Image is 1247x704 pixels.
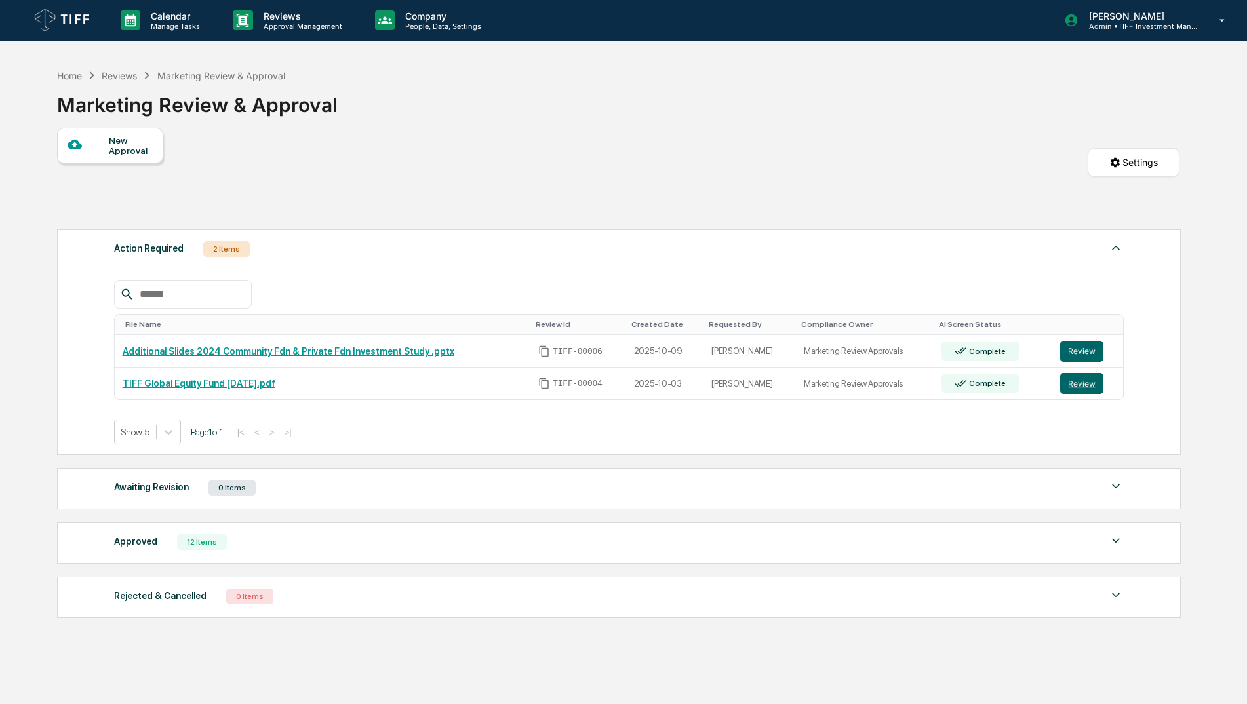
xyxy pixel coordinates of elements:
div: 0 Items [226,589,273,604]
div: Approved [114,533,157,550]
button: Review [1060,341,1103,362]
div: Complete [966,379,1005,388]
td: 2025-10-03 [626,368,703,400]
img: logo [31,6,94,35]
span: Page 1 of 1 [191,427,224,437]
div: Awaiting Revision [114,479,189,496]
img: caret [1108,587,1124,603]
div: Reviews [102,70,137,81]
div: Home [57,70,82,81]
p: [PERSON_NAME] [1079,10,1200,22]
div: Toggle SortBy [631,320,698,329]
td: 2025-10-09 [626,335,703,368]
a: Review [1060,341,1115,362]
img: caret [1108,240,1124,256]
span: TIFF-00004 [553,378,603,389]
button: |< [233,427,248,438]
span: Copy Id [538,345,550,357]
p: Reviews [253,10,349,22]
iframe: Open customer support [1205,661,1240,696]
p: Calendar [140,10,207,22]
p: Admin • TIFF Investment Management [1079,22,1200,31]
p: Approval Management [253,22,349,31]
div: Toggle SortBy [709,320,791,329]
div: 12 Items [177,534,227,550]
button: > [266,427,279,438]
div: Toggle SortBy [536,320,621,329]
div: 0 Items [208,480,256,496]
div: Toggle SortBy [125,320,525,329]
button: Settings [1088,148,1179,177]
p: Company [395,10,488,22]
td: Marketing Review Approvals [796,368,934,400]
div: Toggle SortBy [1063,320,1118,329]
div: Action Required [114,240,184,257]
p: People, Data, Settings [395,22,488,31]
a: TIFF Global Equity Fund [DATE].pdf [123,378,275,389]
span: TIFF-00006 [553,346,603,357]
div: New Approval [109,135,153,156]
img: caret [1108,479,1124,494]
td: [PERSON_NAME] [703,368,796,400]
div: Marketing Review & Approval [157,70,285,81]
td: [PERSON_NAME] [703,335,796,368]
div: Complete [966,347,1005,356]
div: 2 Items [203,241,250,257]
td: Marketing Review Approvals [796,335,934,368]
button: >| [280,427,295,438]
p: Manage Tasks [140,22,207,31]
a: Review [1060,373,1115,394]
div: Toggle SortBy [801,320,928,329]
button: Review [1060,373,1103,394]
a: Additional Slides 2024 Community Fdn & Private Fdn Investment Study .pptx [123,346,454,357]
img: caret [1108,533,1124,549]
button: < [250,427,264,438]
div: Marketing Review & Approval [57,83,338,117]
span: Copy Id [538,378,550,389]
div: Rejected & Cancelled [114,587,207,604]
div: Toggle SortBy [939,320,1048,329]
